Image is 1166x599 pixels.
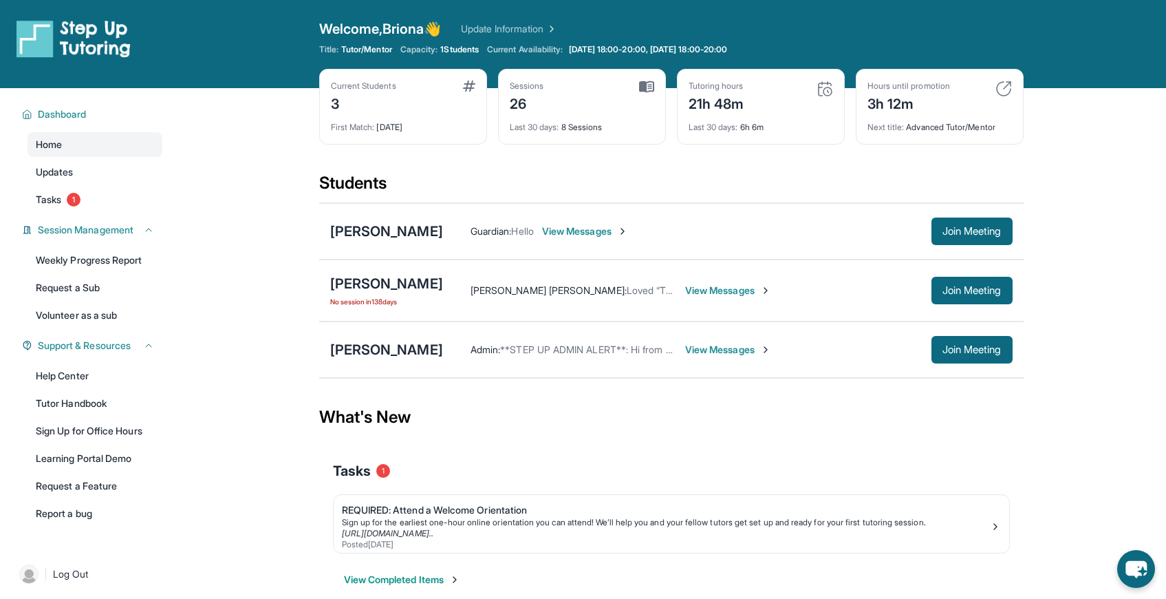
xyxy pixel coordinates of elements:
[36,138,62,151] span: Home
[867,92,950,114] div: 3h 12m
[28,501,162,526] a: Report a bug
[53,567,89,581] span: Log Out
[330,296,443,307] span: No session in 138 days
[28,474,162,498] a: Request a Feature
[440,44,479,55] span: 1 Students
[331,81,396,92] div: Current Students
[760,344,771,355] img: Chevron-Right
[689,81,744,92] div: Tutoring hours
[511,225,533,237] span: Hello
[569,44,728,55] span: [DATE] 18:00-20:00, [DATE] 18:00-20:00
[867,122,905,132] span: Next title :
[942,286,1002,295] span: Join Meeting
[510,92,544,114] div: 26
[931,277,1013,304] button: Join Meeting
[376,464,390,478] span: 1
[689,122,738,132] span: Last 30 days :
[510,122,559,132] span: Last 30 days :
[867,81,950,92] div: Hours until promotion
[685,343,771,357] span: View Messages
[28,275,162,300] a: Request a Sub
[32,339,154,353] button: Support & Resources
[28,187,162,212] a: Tasks1
[319,172,1024,202] div: Students
[471,284,627,296] span: [PERSON_NAME] [PERSON_NAME] :
[341,44,392,55] span: Tutor/Mentor
[32,107,154,121] button: Dashboard
[471,225,512,237] span: Guardian :
[44,566,47,582] span: |
[36,193,61,207] span: Tasks
[942,227,1002,235] span: Join Meeting
[942,346,1002,354] span: Join Meeting
[543,22,557,36] img: Chevron Right
[566,44,731,55] a: [DATE] 18:00-20:00, [DATE] 18:00-20:00
[330,222,443,241] div: [PERSON_NAME]
[28,364,162,388] a: Help Center
[342,503,990,517] div: REQUIRED: Attend a Welcome Orientation
[689,114,833,133] div: 6h 6m
[463,81,475,92] img: card
[487,44,563,55] span: Current Availability:
[931,336,1013,364] button: Join Meeting
[28,160,162,185] a: Updates
[471,344,500,355] span: Admin :
[32,223,154,237] button: Session Management
[461,22,557,36] a: Update Information
[685,284,771,297] span: View Messages
[330,274,443,293] div: [PERSON_NAME]
[28,446,162,471] a: Learning Portal Demo
[331,92,396,114] div: 3
[342,539,990,550] div: Posted [DATE]
[400,44,438,55] span: Capacity:
[14,559,162,589] a: |Log Out
[319,19,442,39] span: Welcome, Briona 👋
[331,122,375,132] span: First Match :
[28,419,162,443] a: Sign Up for Office Hours
[510,114,654,133] div: 8 Sessions
[38,223,133,237] span: Session Management
[510,81,544,92] div: Sessions
[995,81,1012,97] img: card
[1117,550,1155,588] button: chat-button
[330,340,443,359] div: [PERSON_NAME]
[617,226,628,237] img: Chevron-Right
[639,81,654,93] img: card
[333,461,371,481] span: Tasks
[627,284,747,296] span: Loved “Thank you, you too”
[817,81,833,97] img: card
[331,114,475,133] div: [DATE]
[760,285,771,296] img: Chevron-Right
[67,193,80,207] span: 1
[319,44,338,55] span: Title:
[542,224,628,238] span: View Messages
[28,391,162,416] a: Tutor Handbook
[334,495,1009,553] a: REQUIRED: Attend a Welcome OrientationSign up for the earliest one-hour online orientation you ca...
[342,528,433,538] a: [URL][DOMAIN_NAME]..
[28,303,162,328] a: Volunteer as a sub
[17,19,131,58] img: logo
[319,387,1024,448] div: What's New
[342,517,990,528] div: Sign up for the earliest one-hour online orientation you can attend! We’ll help you and your fell...
[38,107,87,121] span: Dashboard
[38,339,131,353] span: Support & Resources
[931,218,1013,245] button: Join Meeting
[689,92,744,114] div: 21h 48m
[867,114,1012,133] div: Advanced Tutor/Mentor
[28,248,162,273] a: Weekly Progress Report
[36,165,74,179] span: Updates
[344,573,460,587] button: View Completed Items
[19,565,39,584] img: user-img
[28,132,162,157] a: Home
